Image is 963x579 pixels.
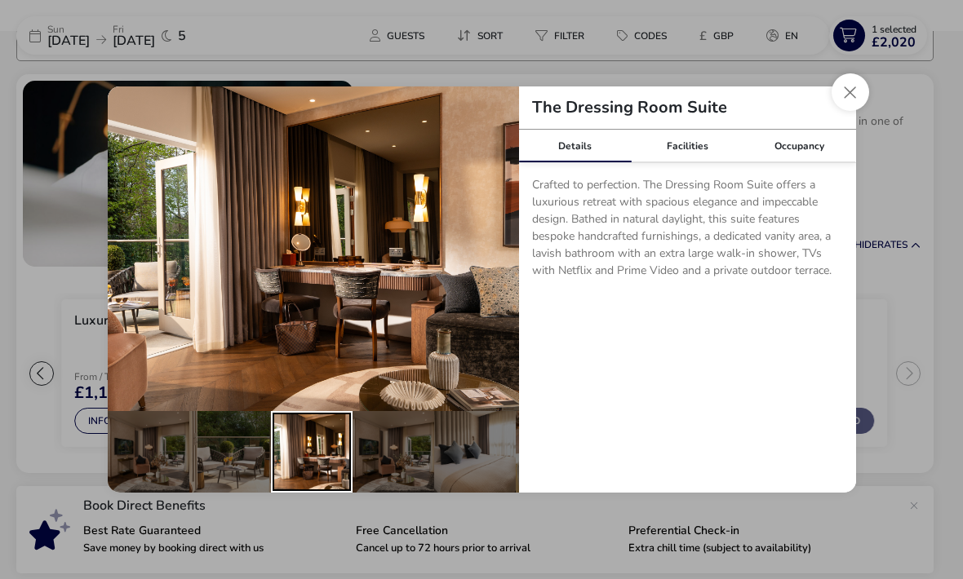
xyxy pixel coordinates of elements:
p: Crafted to perfection. The Dressing Room Suite offers a luxurious retreat with spacious elegance ... [532,176,843,285]
button: Close dialog [832,73,869,111]
div: Details [519,130,632,162]
div: Facilities [631,130,743,162]
div: details [108,86,856,493]
h2: The Dressing Room Suite [519,99,740,116]
img: d5963daa7338e53631da13c6fd1015c24de6f90d49df220cdb5b41d06bf22919 [108,86,519,411]
div: Occupancy [743,130,856,162]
